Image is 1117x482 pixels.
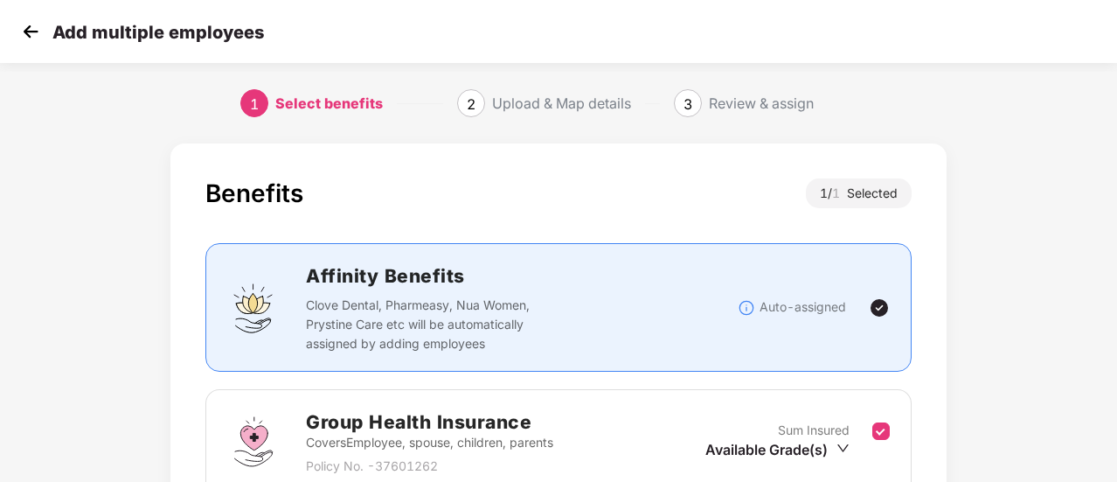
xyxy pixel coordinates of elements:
[227,282,280,334] img: svg+xml;base64,PHN2ZyBpZD0iQWZmaW5pdHlfQmVuZWZpdHMiIGRhdGEtbmFtZT0iQWZmaW5pdHkgQmVuZWZpdHMiIHhtbG...
[467,95,475,113] span: 2
[275,89,383,117] div: Select benefits
[738,299,755,317] img: svg+xml;base64,PHN2ZyBpZD0iSW5mb18tXzMyeDMyIiBkYXRhLW5hbWU9IkluZm8gLSAzMngzMiIgeG1sbnM9Imh0dHA6Ly...
[17,18,44,45] img: svg+xml;base64,PHN2ZyB4bWxucz0iaHR0cDovL3d3dy53My5vcmcvMjAwMC9zdmciIHdpZHRoPSIzMCIgaGVpZ2h0PSIzMC...
[806,178,912,208] div: 1 / Selected
[832,185,847,200] span: 1
[250,95,259,113] span: 1
[205,178,303,208] div: Benefits
[306,457,553,476] p: Policy No. - 37601262
[52,22,264,43] p: Add multiple employees
[306,296,565,353] p: Clove Dental, Pharmeasy, Nua Women, Prystine Care etc will be automatically assigned by adding em...
[705,440,850,459] div: Available Grade(s)
[709,89,814,117] div: Review & assign
[869,297,890,318] img: svg+xml;base64,PHN2ZyBpZD0iVGljay0yNHgyNCIgeG1sbnM9Imh0dHA6Ly93d3cudzMub3JnLzIwMDAvc3ZnIiB3aWR0aD...
[836,442,850,455] span: down
[778,421,850,440] p: Sum Insured
[683,95,692,113] span: 3
[306,262,738,290] h2: Affinity Benefits
[492,89,631,117] div: Upload & Map details
[306,408,553,437] h2: Group Health Insurance
[760,297,846,317] p: Auto-assigned
[306,433,553,452] p: Covers Employee, spouse, children, parents
[227,416,280,468] img: svg+xml;base64,PHN2ZyBpZD0iR3JvdXBfSGVhbHRoX0luc3VyYW5jZSIgZGF0YS1uYW1lPSJHcm91cCBIZWFsdGggSW5zdX...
